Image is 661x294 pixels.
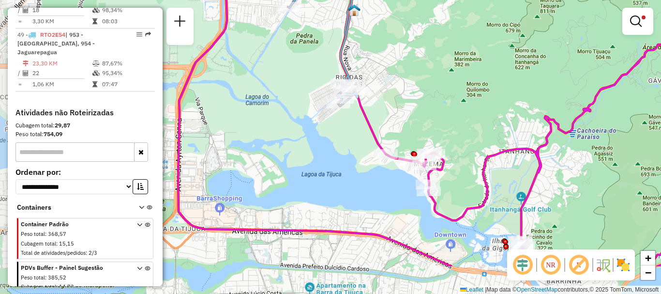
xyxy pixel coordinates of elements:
[32,16,92,26] td: 3,30 KM
[59,283,74,290] span: 14,72
[59,240,74,247] span: 15,15
[17,79,22,89] td: =
[641,265,655,280] a: Zoom out
[102,59,150,68] td: 87,67%
[17,68,22,78] td: /
[616,257,631,273] img: Exibir/Ocultar setores
[15,130,155,139] div: Peso total:
[86,249,87,256] span: :
[45,274,46,281] span: :
[56,283,58,290] span: :
[102,16,150,26] td: 08:03
[517,286,558,293] a: OpenStreetMap
[17,31,95,56] span: | 953 - [GEOGRAPHIC_DATA], 954 - Jaguarepagua
[102,79,150,89] td: 07:47
[595,257,611,273] img: Fluxo de ruas
[92,7,100,13] i: % de utilização da cubagem
[45,231,46,237] span: :
[56,240,58,247] span: :
[15,121,155,130] div: Cubagem total:
[21,240,56,247] span: Cubagem total
[92,70,100,76] i: % de utilização da cubagem
[21,231,45,237] span: Peso total
[17,16,22,26] td: =
[133,179,148,194] button: Ordem crescente
[170,12,190,33] a: Nova sessão e pesquisa
[21,263,125,272] span: PDVs Buffer - Painel Sugestão
[17,202,126,213] span: Containers
[89,249,97,256] span: 2/3
[485,286,486,293] span: |
[55,122,70,129] strong: 29,87
[40,31,65,38] span: RTO2E54
[145,31,151,37] em: Rota exportada
[136,31,142,37] em: Opções
[92,18,97,24] i: Tempo total em rota
[21,249,86,256] span: Total de atividades/pedidos
[458,286,661,294] div: Map data © contributors,© 2025 TomTom, Microsoft
[17,5,22,15] td: /
[17,31,95,56] span: 49 -
[641,251,655,265] a: Zoom in
[645,252,651,264] span: +
[32,79,92,89] td: 1,06 KM
[21,274,45,281] span: Peso total
[92,81,97,87] i: Tempo total em rota
[460,286,483,293] a: Leaflet
[48,274,66,281] span: 385,52
[102,5,150,15] td: 98,34%
[44,130,62,138] strong: 754,09
[102,68,150,78] td: 95,34%
[645,266,651,279] span: −
[626,12,649,31] a: Exibir filtros
[15,108,155,117] h4: Atividades não Roteirizadas
[48,231,66,237] span: 368,57
[32,5,92,15] td: 18
[23,61,29,66] i: Distância Total
[348,4,361,16] img: CrossDoking
[32,68,92,78] td: 22
[15,166,155,178] label: Ordenar por:
[539,253,562,277] span: Ocultar NR
[642,15,646,19] span: Filtro Ativo
[567,253,590,277] span: Exibir rótulo
[23,70,29,76] i: Total de Atividades
[21,220,125,229] span: Container Padrão
[32,59,92,68] td: 23,30 KM
[511,253,534,277] span: Ocultar deslocamento
[23,7,29,13] i: Total de Atividades
[21,283,56,290] span: Cubagem total
[92,61,100,66] i: % de utilização do peso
